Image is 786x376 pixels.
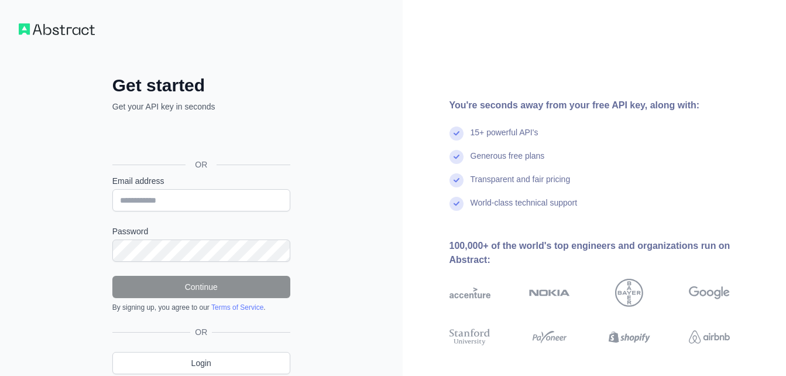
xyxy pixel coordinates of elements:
img: bayer [615,279,643,307]
label: Email address [112,175,290,187]
iframe: Botón Iniciar sesión con Google [107,125,294,151]
img: payoneer [529,327,570,347]
a: Login [112,352,290,374]
div: By signing up, you agree to our . [112,303,290,312]
span: OR [186,159,217,170]
img: check mark [449,150,464,164]
p: Get your API key in seconds [112,101,290,112]
img: google [689,279,730,307]
div: Transparent and fair pricing [471,173,571,197]
img: check mark [449,197,464,211]
button: Continue [112,276,290,298]
img: Workflow [19,23,95,35]
img: check mark [449,127,464,141]
div: 15+ powerful API's [471,127,538,150]
img: accenture [449,279,490,307]
a: Terms of Service [211,303,263,312]
div: Generous free plans [471,150,545,173]
img: airbnb [689,327,730,347]
img: check mark [449,173,464,187]
div: 100,000+ of the world's top engineers and organizations run on Abstract: [449,239,768,267]
label: Password [112,225,290,237]
div: You're seconds away from your free API key, along with: [449,98,768,112]
div: World-class technical support [471,197,578,220]
span: OR [190,326,212,338]
img: stanford university [449,327,490,347]
h2: Get started [112,75,290,96]
img: nokia [529,279,570,307]
img: shopify [609,327,650,347]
